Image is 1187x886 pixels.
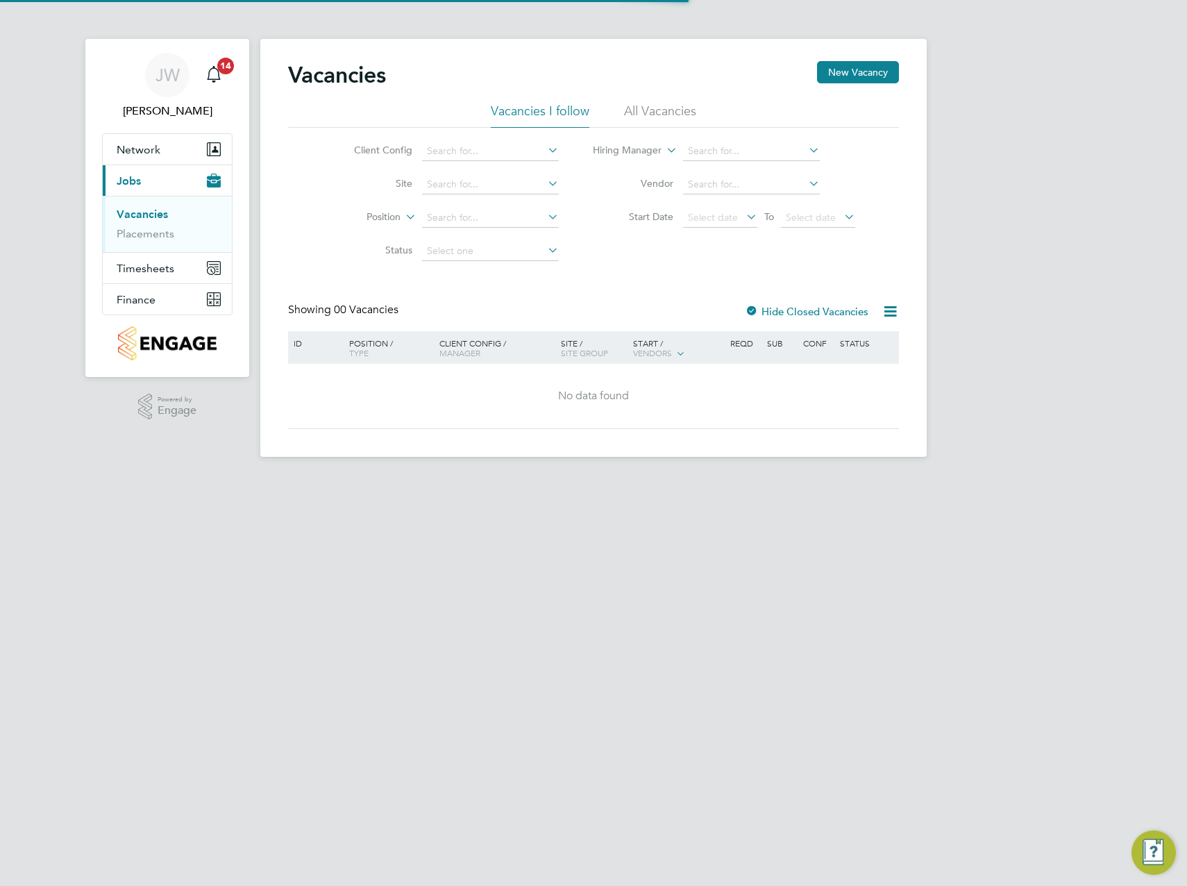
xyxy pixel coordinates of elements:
span: Powered by [158,394,196,406]
div: ID [290,331,339,355]
li: All Vacancies [624,103,696,128]
button: Engage Resource Center [1131,830,1176,875]
div: Status [836,331,897,355]
div: Start / [630,331,727,366]
label: Status [332,244,412,256]
label: Hiring Manager [582,144,662,158]
input: Search for... [422,208,559,228]
nav: Main navigation [85,39,249,377]
input: Search for... [422,175,559,194]
div: Showing [288,303,401,317]
span: Site Group [561,347,608,358]
h2: Vacancies [288,61,386,89]
span: Vendors [633,347,672,358]
span: Finance [117,293,155,306]
input: Search for... [683,142,820,161]
a: Powered byEngage [138,394,197,420]
button: Jobs [103,165,232,196]
div: Site / [557,331,630,365]
button: New Vacancy [817,61,899,83]
span: Manager [439,347,480,358]
span: To [760,208,778,226]
label: Client Config [332,144,412,156]
div: Position / [339,331,436,365]
label: Site [332,177,412,190]
span: Jobs [117,174,141,187]
a: Placements [117,227,174,240]
span: Select date [786,211,836,224]
label: Vendor [593,177,673,190]
span: Select date [688,211,738,224]
button: Finance [103,284,232,315]
div: No data found [290,389,897,403]
a: 14 [200,53,228,97]
span: Timesheets [117,262,174,275]
div: Client Config / [436,331,557,365]
span: Joshua Watts [102,103,233,119]
span: 14 [217,58,234,74]
label: Start Date [593,210,673,223]
input: Search for... [422,142,559,161]
li: Vacancies I follow [491,103,589,128]
input: Select one [422,242,559,261]
img: countryside-properties-logo-retina.png [118,326,216,360]
div: Jobs [103,196,232,252]
label: Position [321,210,401,224]
div: Conf [800,331,836,355]
span: Type [349,347,369,358]
span: 00 Vacancies [334,303,398,317]
span: Network [117,143,160,156]
button: Network [103,134,232,165]
a: JW[PERSON_NAME] [102,53,233,119]
button: Timesheets [103,253,232,283]
span: JW [155,66,180,84]
div: Sub [764,331,800,355]
div: Reqd [727,331,763,355]
input: Search for... [683,175,820,194]
a: Vacancies [117,208,168,221]
label: Hide Closed Vacancies [745,305,868,318]
span: Engage [158,405,196,417]
a: Go to home page [102,326,233,360]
